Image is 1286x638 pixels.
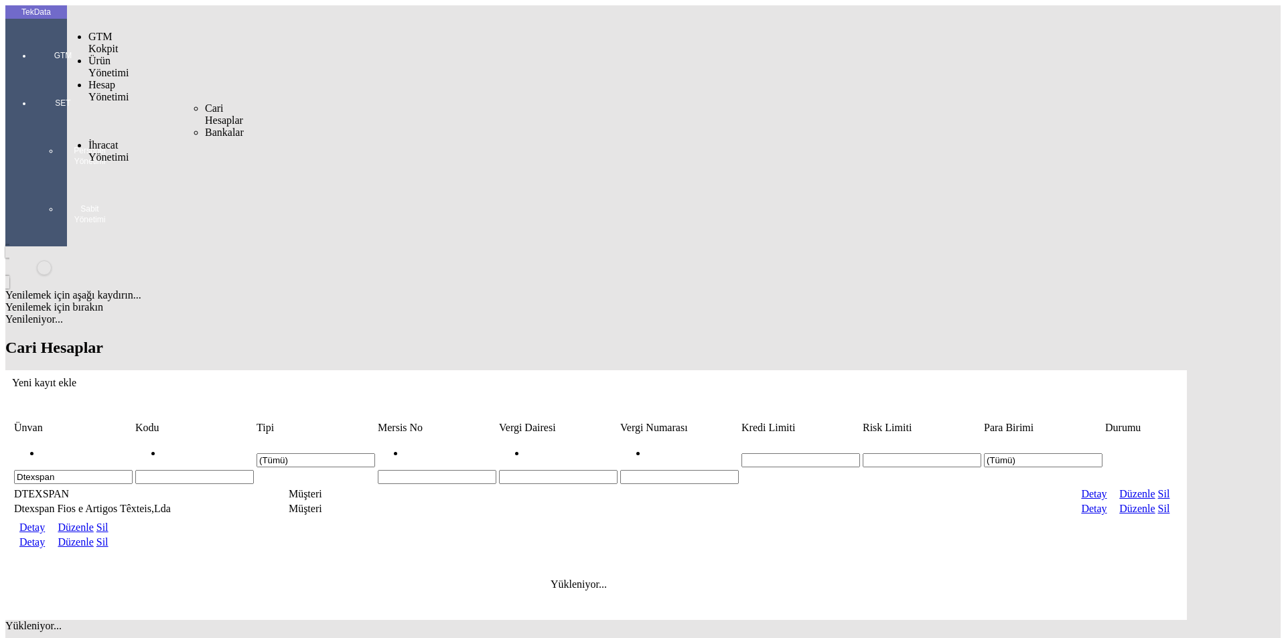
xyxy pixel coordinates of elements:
div: Tipi [257,422,375,434]
td: Hücreyi Filtrele [620,436,739,485]
div: Risk Limiti [863,422,981,434]
div: Yükleniyor... [5,620,1187,632]
td: Hücreyi Filtrele [377,436,497,485]
a: Sil [1158,488,1170,499]
input: Hücreyi Filtrele [378,470,496,484]
td: Müşteri [288,502,354,515]
span: Bankalar [205,127,244,138]
td: Hücreyi Filtrele [983,436,1103,485]
a: Düzenle [58,536,93,548]
div: Vergi Dairesi [499,422,618,434]
a: Sil [1158,503,1170,514]
div: Durumu [1105,422,1141,434]
td: Sütun Durumu [1104,421,1141,434]
td: Hücreyi Filtrele [256,436,376,485]
input: Hücreyi Filtrele [620,470,739,484]
td: Hücreyi Filtrele [498,436,618,485]
div: Yenileniyor... [5,313,1187,325]
span: İhracat Yönetimi [88,139,129,163]
td: Sütun Tipi [256,421,376,434]
td: Hücreyi Filtrele [741,436,861,485]
a: Detay [19,536,45,548]
div: Yenilemek için bırakın [5,301,1187,313]
td: Sütun Vergi Numarası [620,421,739,434]
td: Hücreyi Filtrele [135,436,255,485]
span: Cari Hesaplar [205,102,243,126]
td: Sütun Para Birimi [983,421,1103,434]
a: Düzenle [58,522,93,533]
td: Sütun Mersis No [377,421,497,434]
a: Detay [19,522,45,533]
td: DTEXSPAN [13,487,213,501]
a: Detay [1081,488,1106,499]
div: Vergi Numarası [620,422,739,434]
input: Hücreyi Filtrele [984,453,1102,467]
div: Ünvan [14,422,133,434]
span: Ürün Yönetimi [88,55,129,78]
td: Sütun Kodu [135,421,255,434]
td: Sütun undefined [19,390,50,404]
span: SET [43,98,83,108]
div: Kodu [135,422,254,434]
input: Hücreyi Filtrele [135,470,254,484]
div: Kredi Limiti [741,422,860,434]
a: Sil [96,536,109,548]
div: Yenilemek için aşağı kaydırın... [5,289,1187,301]
div: TekData [5,7,67,17]
td: Dtexspan Fios e Artigos Têxteis,Lda [13,502,213,515]
a: Sil [96,522,109,533]
div: Mersis No [378,422,496,434]
input: Hücreyi Filtrele [257,453,375,467]
td: Sütun Vergi Dairesi [498,421,618,434]
span: Yeni kayıt ekle [12,377,76,388]
a: Düzenle [1119,488,1155,499]
div: Para Birimi [984,422,1102,434]
div: Yükleniyor... [551,578,685,590]
input: Hücreyi Filtrele [741,453,860,467]
div: Veri Tablosu [12,377,1180,613]
td: Sütun Risk Limiti [862,421,982,434]
span: GTM Kokpit [88,31,118,54]
h2: Cari Hesaplar [5,339,1187,357]
td: Sütun Kredi Limiti [741,421,861,434]
input: Hücreyi Filtrele [863,453,981,467]
input: Hücreyi Filtrele [499,470,618,484]
td: Hücreyi Filtrele [13,436,133,485]
td: Müşteri [288,487,354,501]
span: Hesap Yönetimi [88,79,129,102]
td: Sütun Ünvan [13,421,133,434]
div: Yeni kayıt ekle [12,377,1180,389]
td: Sütun undefined [1143,421,1173,434]
td: Hücreyi Filtrele [862,436,982,485]
a: Detay [1081,503,1106,514]
a: Düzenle [1119,503,1155,514]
